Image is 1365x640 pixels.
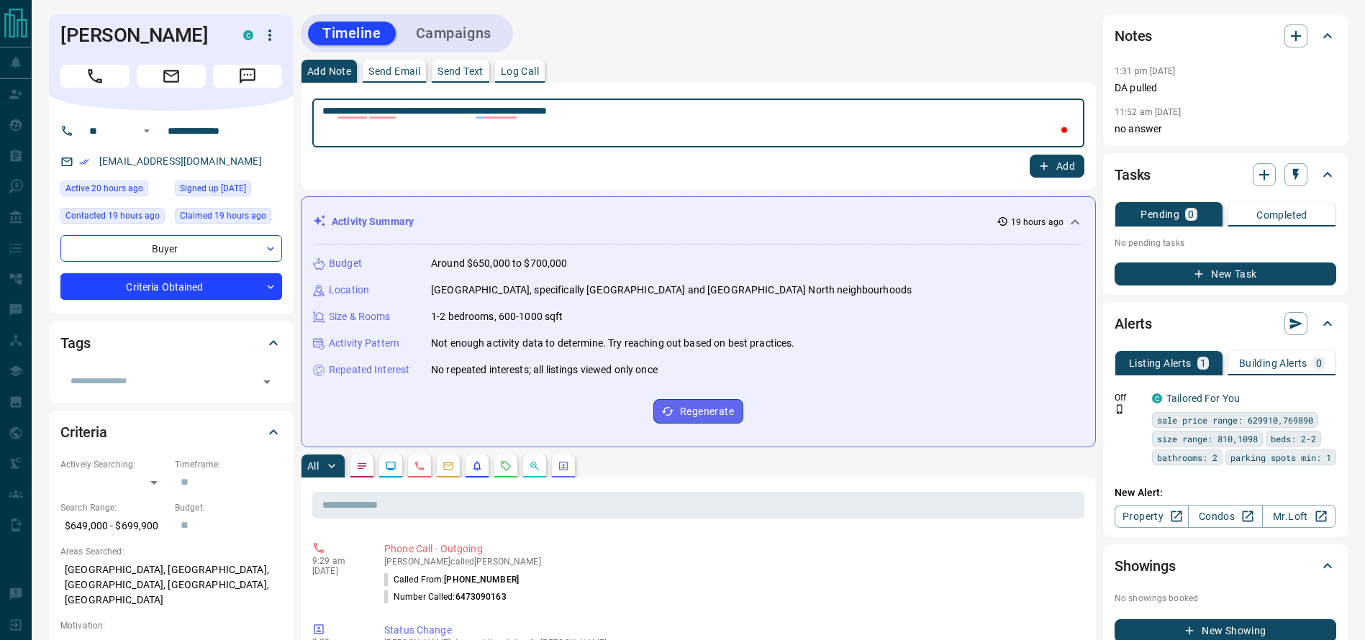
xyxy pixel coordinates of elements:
svg: Emails [443,460,454,472]
p: 1-2 bedrooms, 600-1000 sqft [431,309,563,324]
p: Pending [1140,209,1179,219]
p: 19 hours ago [1011,216,1064,229]
svg: Listing Alerts [471,460,483,472]
p: 0 [1316,358,1322,368]
p: [GEOGRAPHIC_DATA], [GEOGRAPHIC_DATA], [GEOGRAPHIC_DATA], [GEOGRAPHIC_DATA], [GEOGRAPHIC_DATA] [60,558,282,612]
p: Send Email [368,66,420,76]
p: 0 [1188,209,1194,219]
p: Phone Call - Outgoing [384,541,1079,557]
div: Buyer [60,235,282,262]
div: Criteria Obtained [60,273,282,300]
button: Open [257,372,277,392]
div: Alerts [1115,306,1336,341]
p: DA pulled [1115,81,1336,96]
p: [PERSON_NAME] called [PERSON_NAME] [384,557,1079,567]
p: New Alert: [1115,485,1336,500]
p: Motivation: [60,619,282,632]
p: All [307,461,319,471]
div: condos.ca [1152,393,1162,403]
p: [DATE] [312,566,363,576]
span: Call [60,65,130,88]
svg: Notes [356,460,368,472]
div: condos.ca [243,30,253,40]
svg: Calls [414,460,425,472]
p: No pending tasks [1115,232,1336,254]
p: Timeframe: [175,458,282,471]
a: Tailored For You [1166,393,1240,404]
span: Signed up [DATE] [180,181,246,196]
p: Search Range: [60,501,168,514]
span: Contacted 19 hours ago [65,209,160,223]
div: Criteria [60,415,282,449]
p: Off [1115,391,1143,404]
div: Activity Summary19 hours ago [313,209,1084,235]
p: $649,000 - $699,900 [60,514,168,538]
span: [PHONE_NUMBER] [444,575,519,585]
p: 11:52 am [DATE] [1115,107,1181,117]
p: 1:31 pm [DATE] [1115,66,1176,76]
h2: Tasks [1115,163,1151,186]
div: Thu Sep 11 2025 [175,208,282,228]
p: Repeated Interest [329,362,409,378]
h2: Showings [1115,554,1176,577]
p: Log Call [501,66,539,76]
p: No repeated interests; all listings viewed only once [431,362,658,378]
p: Activity Summary [332,214,414,229]
span: Email [137,65,206,88]
p: 1 [1200,358,1206,368]
div: Showings [1115,549,1336,583]
span: size range: 810,1098 [1157,431,1258,446]
h1: [PERSON_NAME] [60,24,222,47]
h2: Tags [60,332,90,355]
span: sale price range: 629910,769890 [1157,413,1313,427]
p: Areas Searched: [60,545,282,558]
span: bathrooms: 2 [1157,450,1217,465]
svg: Email Verified [79,157,89,167]
svg: Agent Actions [558,460,569,472]
p: Not enough activity data to determine. Try reaching out based on best practices. [431,336,795,351]
p: 9:29 am [312,556,363,566]
span: Active 20 hours ago [65,181,143,196]
svg: Opportunities [529,460,540,472]
textarea: To enrich screen reader interactions, please activate Accessibility in Grammarly extension settings [322,105,1074,142]
p: Send Text [437,66,484,76]
span: 6473090163 [455,592,507,602]
button: Campaigns [402,22,506,45]
p: Budget [329,256,362,271]
p: Called From: [384,573,519,586]
a: [EMAIL_ADDRESS][DOMAIN_NAME] [99,155,262,167]
h2: Criteria [60,421,107,444]
button: New Task [1115,262,1336,285]
h2: Alerts [1115,312,1152,335]
p: Activity Pattern [329,336,399,351]
button: Add [1030,155,1084,178]
a: Mr.Loft [1262,505,1336,528]
p: Add Note [307,66,351,76]
div: Tags [60,326,282,360]
p: Actively Searching: [60,458,168,471]
button: Timeline [308,22,396,45]
p: no answer [1115,122,1336,137]
p: Around $650,000 to $700,000 [431,256,568,271]
span: beds: 2-2 [1271,431,1316,446]
p: Status Change [384,623,1079,638]
div: Thu Sep 11 2025 [60,180,168,201]
a: Property [1115,505,1189,528]
p: Budget: [175,501,282,514]
div: Wed Feb 15 2023 [175,180,282,201]
button: Open [138,122,155,140]
p: [GEOGRAPHIC_DATA], specifically [GEOGRAPHIC_DATA] and [GEOGRAPHIC_DATA] North neighbourhoods [431,283,912,298]
p: Completed [1256,210,1307,220]
span: parking spots min: 1 [1230,450,1331,465]
h2: Notes [1115,24,1152,47]
button: Regenerate [653,399,743,424]
svg: Push Notification Only [1115,404,1125,414]
span: Claimed 19 hours ago [180,209,266,223]
svg: Lead Browsing Activity [385,460,396,472]
span: Message [213,65,282,88]
div: Tasks [1115,157,1336,192]
p: Size & Rooms [329,309,391,324]
p: Location [329,283,369,298]
div: Thu Sep 11 2025 [60,208,168,228]
p: Number Called: [384,590,507,603]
